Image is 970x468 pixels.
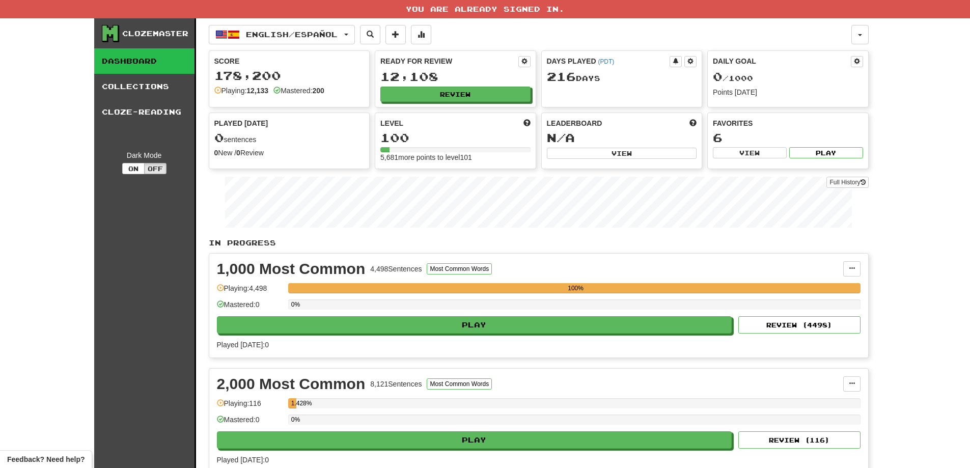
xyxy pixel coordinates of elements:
[217,376,366,392] div: 2,000 Most Common
[102,150,187,160] div: Dark Mode
[385,25,406,44] button: Add sentence to collection
[217,283,283,300] div: Playing: 4,498
[370,379,422,389] div: 8,121 Sentences
[246,87,268,95] strong: 12,133
[217,415,283,431] div: Mastered: 0
[713,56,851,67] div: Daily Goal
[94,99,195,125] a: Cloze-Reading
[217,316,732,334] button: Play
[214,118,268,128] span: Played [DATE]
[122,163,145,174] button: On
[427,263,492,274] button: Most Common Words
[713,74,753,82] span: / 1000
[217,456,269,464] span: Played [DATE]: 0
[380,131,531,144] div: 100
[713,131,863,144] div: 6
[217,341,269,349] span: Played [DATE]: 0
[217,299,283,316] div: Mastered: 0
[214,149,218,157] strong: 0
[94,48,195,74] a: Dashboard
[214,130,224,145] span: 0
[214,56,365,66] div: Score
[236,149,240,157] strong: 0
[380,118,403,128] span: Level
[411,25,431,44] button: More stats
[547,56,670,66] div: Days Played
[291,283,861,293] div: 100%
[214,131,365,145] div: sentences
[738,316,861,334] button: Review (4498)
[598,58,614,65] a: (PDT)
[217,398,283,415] div: Playing: 116
[380,56,518,66] div: Ready for Review
[380,70,531,83] div: 12,108
[547,148,697,159] button: View
[380,87,531,102] button: Review
[713,118,863,128] div: Favorites
[547,69,576,84] span: 216
[713,87,863,97] div: Points [DATE]
[370,264,422,274] div: 4,498 Sentences
[209,238,869,248] p: In Progress
[312,87,324,95] strong: 200
[209,25,355,44] button: English/Español
[547,130,575,145] span: N/A
[291,398,296,408] div: 1.428%
[214,148,365,158] div: New / Review
[547,70,697,84] div: Day s
[7,454,85,464] span: Open feedback widget
[547,118,602,128] span: Leaderboard
[826,177,868,188] a: Full History
[713,69,723,84] span: 0
[94,74,195,99] a: Collections
[246,30,338,39] span: English / Español
[713,147,787,158] button: View
[738,431,861,449] button: Review (116)
[144,163,167,174] button: Off
[427,378,492,390] button: Most Common Words
[214,86,269,96] div: Playing:
[273,86,324,96] div: Mastered:
[689,118,697,128] span: This week in points, UTC
[214,69,365,82] div: 178,200
[523,118,531,128] span: Score more points to level up
[217,431,732,449] button: Play
[217,261,366,277] div: 1,000 Most Common
[380,152,531,162] div: 5,681 more points to level 101
[789,147,863,158] button: Play
[360,25,380,44] button: Search sentences
[122,29,188,39] div: Clozemaster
